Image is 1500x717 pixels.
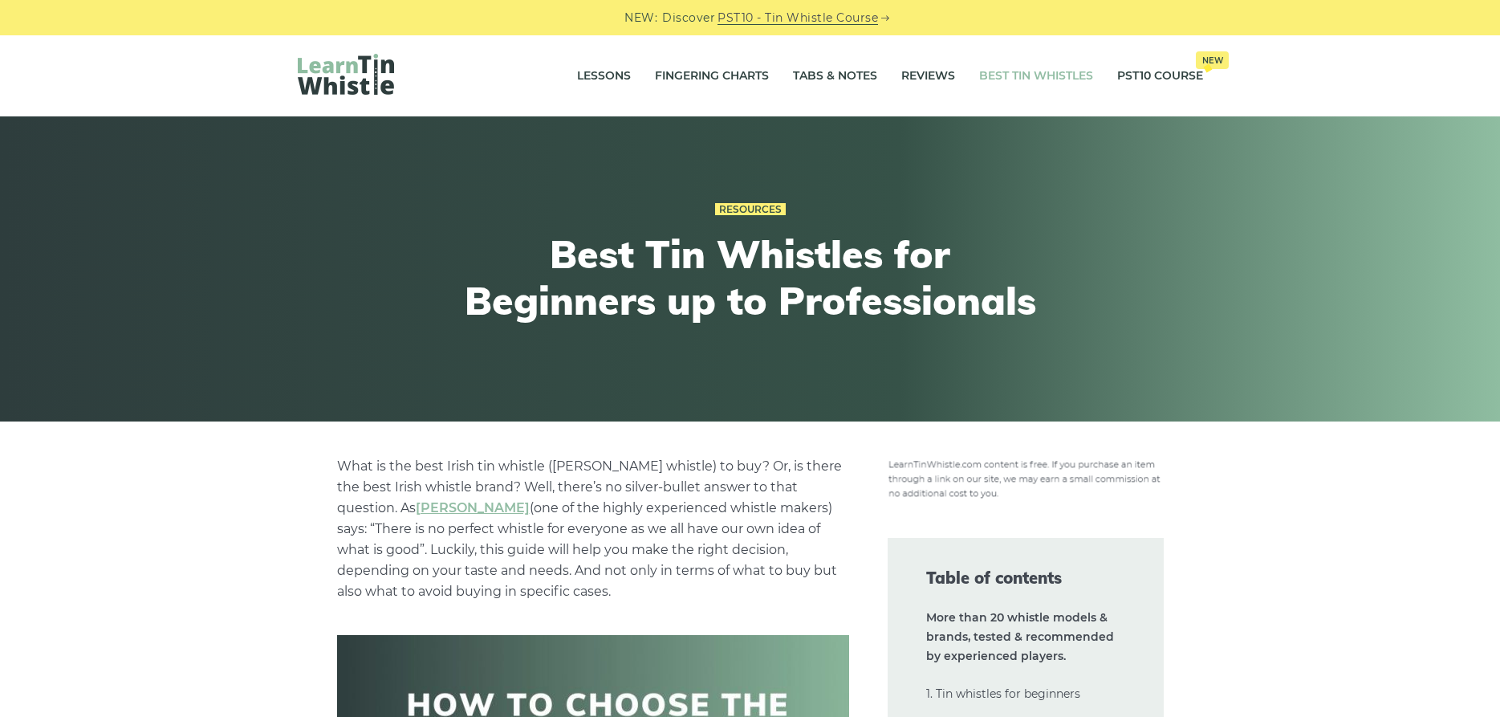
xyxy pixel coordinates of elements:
strong: More than 20 whistle models & brands, tested & recommended by experienced players. [926,610,1114,663]
a: Reviews [901,56,955,96]
a: Best Tin Whistles [979,56,1093,96]
p: What is the best Irish tin whistle ([PERSON_NAME] whistle) to buy? Or, is there the best Irish wh... [337,456,849,602]
span: New [1196,51,1229,69]
a: Tabs & Notes [793,56,877,96]
a: Lessons [577,56,631,96]
span: Table of contents [926,567,1125,589]
a: undefined (opens in a new tab) [416,500,530,515]
a: Fingering Charts [655,56,769,96]
h1: Best Tin Whistles for Beginners up to Professionals [455,231,1046,324]
a: 1. Tin whistles for beginners [926,686,1080,701]
img: disclosure [888,456,1164,499]
img: LearnTinWhistle.com [298,54,394,95]
a: Resources [715,203,786,216]
a: PST10 CourseNew [1117,56,1203,96]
